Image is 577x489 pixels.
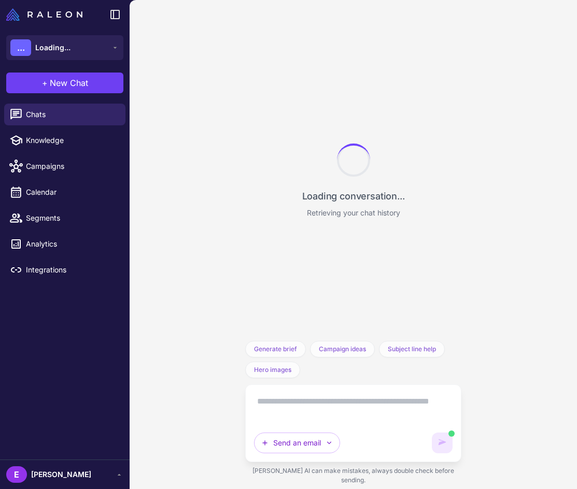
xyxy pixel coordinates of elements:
[26,109,117,120] span: Chats
[4,233,125,255] a: Analytics
[26,264,117,276] span: Integrations
[448,430,455,437] span: AI is generating content. You can still type but cannot send yet.
[10,39,31,56] div: ...
[26,212,117,224] span: Segments
[50,77,88,89] span: New Chat
[6,466,27,483] div: E
[42,77,48,89] span: +
[254,365,291,375] span: Hero images
[302,189,405,203] p: Loading conversation...
[6,8,82,21] img: Raleon Logo
[26,238,117,250] span: Analytics
[4,181,125,203] a: Calendar
[379,341,445,357] button: Subject line help
[307,207,400,219] p: Retrieving your chat history
[26,186,117,198] span: Calendar
[4,130,125,151] a: Knowledge
[254,344,297,354] span: Generate brief
[388,344,436,354] span: Subject line help
[31,469,91,480] span: [PERSON_NAME]
[245,362,300,378] button: Hero images
[26,161,117,172] span: Campaigns
[26,135,117,146] span: Knowledge
[4,259,125,281] a: Integrations
[4,207,125,229] a: Segments
[254,433,340,453] button: Send an email
[4,104,125,125] a: Chats
[310,341,375,357] button: Campaign ideas
[245,341,306,357] button: Generate brief
[319,344,366,354] span: Campaign ideas
[432,433,453,453] button: AI is generating content. You can keep typing but cannot send until it completes.
[4,155,125,177] a: Campaigns
[245,462,461,489] div: [PERSON_NAME] AI can make mistakes, always double check before sending.
[6,35,123,60] button: ...Loading...
[6,73,123,93] button: +New Chat
[35,42,71,53] span: Loading...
